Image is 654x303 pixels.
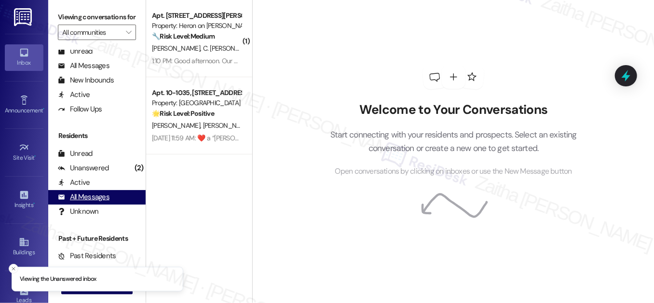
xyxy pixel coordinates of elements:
[43,106,44,112] span: •
[5,139,43,165] a: Site Visit •
[62,25,121,40] input: All communities
[58,104,102,114] div: Follow Ups
[315,128,591,155] p: Start connecting with your residents and prospects. Select an existing conversation or create a n...
[152,109,214,118] strong: 🌟 Risk Level: Positive
[335,165,572,178] span: Open conversations by clicking on inboxes or use the New Message button
[58,46,93,56] div: Unread
[14,8,34,26] img: ResiDesk Logo
[58,90,90,100] div: Active
[33,200,35,207] span: •
[203,121,251,130] span: [PERSON_NAME]
[48,131,146,141] div: Residents
[48,234,146,244] div: Past + Future Residents
[315,102,591,118] h2: Welcome to Your Conversations
[152,88,241,98] div: Apt. 10-1035, [STREET_ADDRESS]
[203,44,261,53] span: C. [PERSON_NAME]
[58,192,109,202] div: All Messages
[152,11,241,21] div: Apt. [STREET_ADDRESS][PERSON_NAME]
[58,251,116,261] div: Past Residents
[58,178,90,188] div: Active
[5,234,43,260] a: Buildings
[58,61,109,71] div: All Messages
[58,207,99,217] div: Unknown
[152,121,203,130] span: [PERSON_NAME]
[5,187,43,213] a: Insights •
[58,75,114,85] div: New Inbounds
[35,153,36,160] span: •
[152,44,203,53] span: [PERSON_NAME]
[152,98,241,108] div: Property: [GEOGRAPHIC_DATA]
[58,163,109,173] div: Unanswered
[20,275,96,284] p: Viewing the Unanswered inbox
[126,28,131,36] i: 
[152,21,241,31] div: Property: Heron on [PERSON_NAME]
[58,10,136,25] label: Viewing conversations for
[132,161,146,176] div: (2)
[58,149,93,159] div: Unread
[152,32,215,41] strong: 🔧 Risk Level: Medium
[9,264,18,274] button: Close toast
[5,44,43,70] a: Inbox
